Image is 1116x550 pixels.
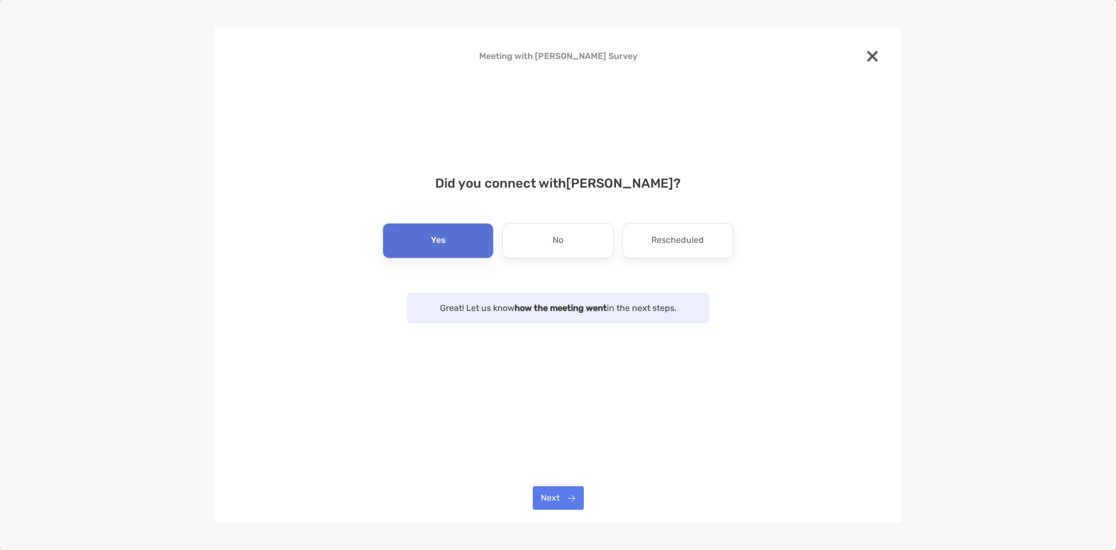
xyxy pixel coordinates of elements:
h4: Meeting with [PERSON_NAME] Survey [232,51,884,61]
img: close modal [867,51,878,62]
strong: how the meeting went [515,303,607,313]
p: Yes [431,232,446,249]
p: No [553,232,563,249]
p: Rescheduled [651,232,704,249]
p: Great! Let us know in the next steps. [417,301,699,315]
button: Next [533,486,584,510]
h4: Did you connect with [PERSON_NAME] ? [232,176,884,191]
